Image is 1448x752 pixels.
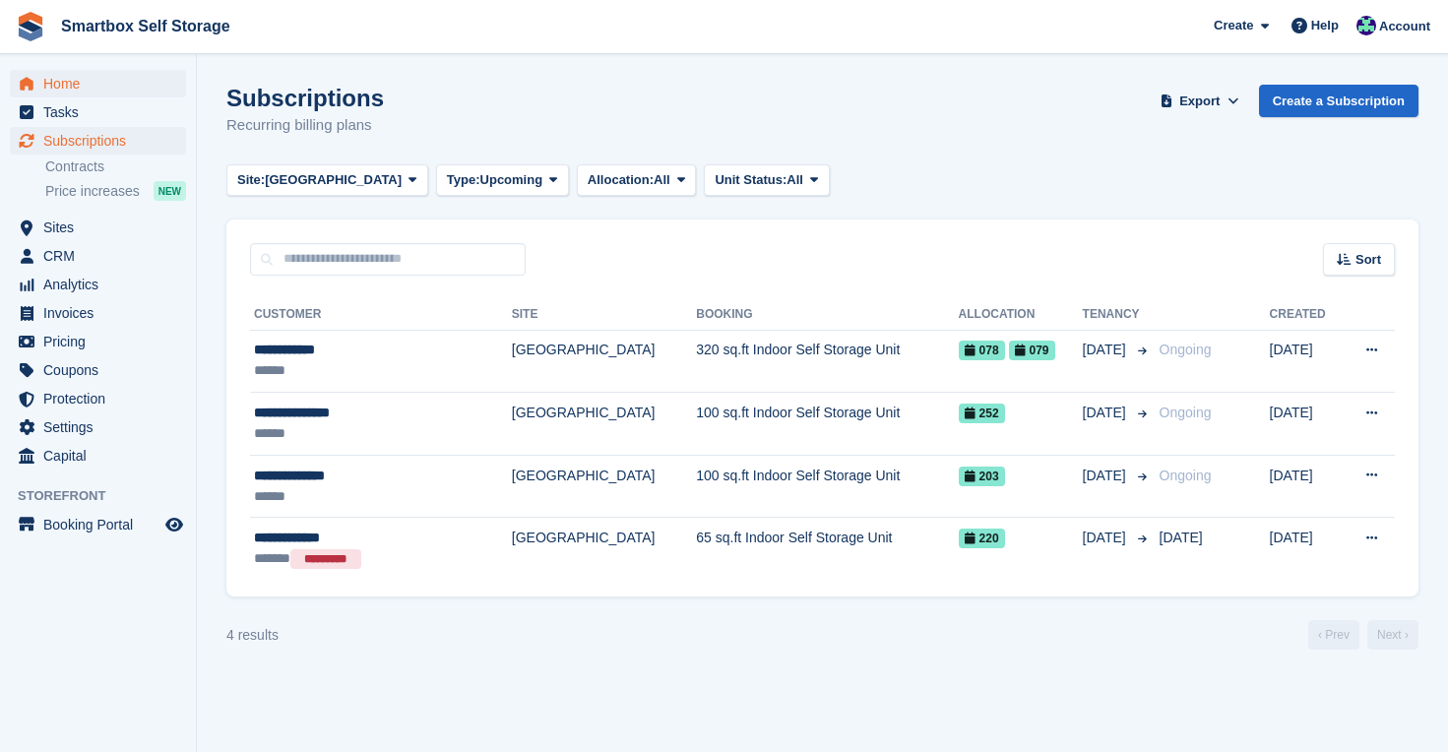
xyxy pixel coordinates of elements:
[696,518,958,581] td: 65 sq.ft Indoor Self Storage Unit
[237,170,265,190] span: Site:
[10,413,186,441] a: menu
[1367,620,1418,650] a: Next
[250,299,512,331] th: Customer
[226,164,428,197] button: Site: [GEOGRAPHIC_DATA]
[10,356,186,384] a: menu
[577,164,697,197] button: Allocation: All
[10,328,186,355] a: menu
[1083,340,1130,360] span: [DATE]
[1308,620,1359,650] a: Previous
[162,513,186,536] a: Preview store
[512,330,696,393] td: [GEOGRAPHIC_DATA]
[265,170,402,190] span: [GEOGRAPHIC_DATA]
[696,299,958,331] th: Booking
[10,511,186,538] a: menu
[10,271,186,298] a: menu
[959,341,1005,360] span: 078
[1311,16,1339,35] span: Help
[1379,17,1430,36] span: Account
[43,385,161,412] span: Protection
[959,299,1083,331] th: Allocation
[447,170,480,190] span: Type:
[1083,466,1130,486] span: [DATE]
[1270,299,1342,331] th: Created
[436,164,569,197] button: Type: Upcoming
[43,214,161,241] span: Sites
[1157,85,1243,117] button: Export
[43,413,161,441] span: Settings
[1179,92,1220,111] span: Export
[696,393,958,456] td: 100 sq.ft Indoor Self Storage Unit
[43,328,161,355] span: Pricing
[1355,250,1381,270] span: Sort
[1083,528,1130,548] span: [DATE]
[1214,16,1253,35] span: Create
[10,127,186,155] a: menu
[226,85,384,111] h1: Subscriptions
[696,330,958,393] td: 320 sq.ft Indoor Self Storage Unit
[1160,405,1212,420] span: Ongoing
[512,518,696,581] td: [GEOGRAPHIC_DATA]
[10,385,186,412] a: menu
[45,182,140,201] span: Price increases
[53,10,238,42] a: Smartbox Self Storage
[715,170,787,190] span: Unit Status:
[959,467,1005,486] span: 203
[10,299,186,327] a: menu
[1083,299,1152,331] th: Tenancy
[10,70,186,97] a: menu
[1083,403,1130,423] span: [DATE]
[1160,342,1212,357] span: Ongoing
[18,486,196,506] span: Storefront
[43,511,161,538] span: Booking Portal
[787,170,803,190] span: All
[1259,85,1418,117] a: Create a Subscription
[10,98,186,126] a: menu
[10,442,186,470] a: menu
[16,12,45,41] img: stora-icon-8386f47178a22dfd0bd8f6a31ec36ba5ce8667c1dd55bd0f319d3a0aa187defe.svg
[959,404,1005,423] span: 252
[704,164,829,197] button: Unit Status: All
[1160,530,1203,545] span: [DATE]
[43,356,161,384] span: Coupons
[1270,393,1342,456] td: [DATE]
[226,114,384,137] p: Recurring billing plans
[1009,341,1055,360] span: 079
[1160,468,1212,483] span: Ongoing
[654,170,670,190] span: All
[45,180,186,202] a: Price increases NEW
[10,242,186,270] a: menu
[480,170,543,190] span: Upcoming
[1356,16,1376,35] img: Roger Canham
[1304,620,1422,650] nav: Page
[43,70,161,97] span: Home
[43,127,161,155] span: Subscriptions
[959,529,1005,548] span: 220
[226,625,279,646] div: 4 results
[43,242,161,270] span: CRM
[154,181,186,201] div: NEW
[1270,330,1342,393] td: [DATE]
[588,170,654,190] span: Allocation:
[1270,455,1342,518] td: [DATE]
[43,271,161,298] span: Analytics
[45,157,186,176] a: Contracts
[512,455,696,518] td: [GEOGRAPHIC_DATA]
[512,299,696,331] th: Site
[10,214,186,241] a: menu
[696,455,958,518] td: 100 sq.ft Indoor Self Storage Unit
[43,299,161,327] span: Invoices
[43,98,161,126] span: Tasks
[43,442,161,470] span: Capital
[1270,518,1342,581] td: [DATE]
[512,393,696,456] td: [GEOGRAPHIC_DATA]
